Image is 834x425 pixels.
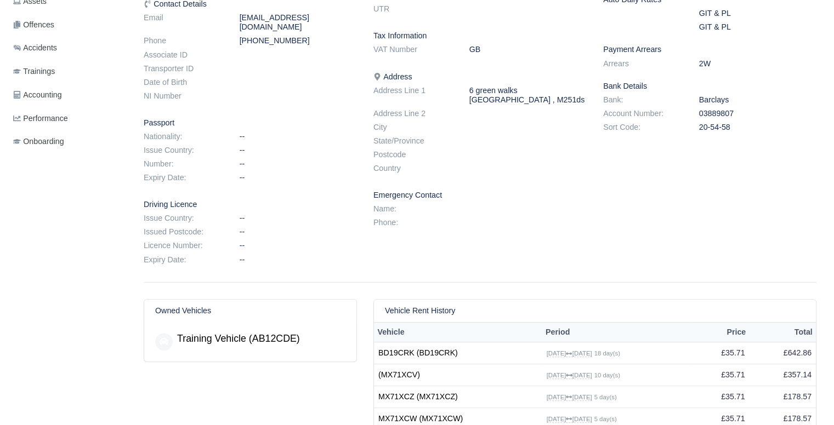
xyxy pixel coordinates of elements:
[135,241,231,250] dt: Licence Number:
[9,131,131,152] a: Onboarding
[9,37,131,59] a: Accidents
[135,146,231,155] dt: Issue Country:
[373,191,587,200] h6: Emergency Contact
[603,45,816,54] h6: Payment Arrears
[135,132,231,141] dt: Nationality:
[547,394,592,401] small: [DATE] [DATE]
[374,322,542,342] th: Vehicle
[231,132,365,141] dd: --
[9,84,131,106] a: Accounting
[135,173,231,182] dt: Expiry Date:
[13,135,64,148] span: Onboarding
[365,45,461,54] dt: VAT Number
[691,59,825,68] dd: 2W
[595,59,691,68] dt: Arrears
[365,204,461,214] dt: Name:
[547,350,592,357] small: [DATE] [DATE]
[135,214,231,223] dt: Issue Country:
[9,14,131,36] a: Offences
[365,136,461,146] dt: State/Province
[135,13,231,32] dt: Email
[547,372,592,379] small: [DATE] [DATE]
[365,86,461,105] dt: Address Line 1
[594,350,620,357] small: 18 day(s)
[461,45,595,54] dd: GB
[750,322,816,342] th: Total
[691,22,825,32] dd: GIT & PL
[542,322,691,342] th: Period
[365,150,461,159] dt: Postcode
[365,164,461,173] dt: Country
[750,342,816,364] td: £642.86
[365,218,461,227] dt: Phone:
[603,82,816,91] h6: Bank Details
[231,227,365,237] dd: --
[13,112,68,125] span: Performance
[378,412,538,425] a: MX71XCW (MX71XCW)
[691,109,825,118] dd: 03889807
[135,64,231,73] dt: Transporter ID
[13,19,54,31] span: Offences
[461,86,595,105] dd: 6 green walks [GEOGRAPHIC_DATA] , M251ds
[13,65,55,78] span: Trainings
[691,123,825,132] dd: 20-54-58
[595,95,691,105] dt: Bank:
[135,159,231,169] dt: Number:
[378,390,538,403] a: MX71XCZ (MX71XCZ)
[750,386,816,407] td: £178.57
[373,31,587,41] h6: Tax Information
[231,241,365,250] dd: --
[690,342,749,364] td: £35.71
[385,306,455,315] h6: Vehicle Rent History
[13,89,62,101] span: Accounting
[135,50,231,60] dt: Associate ID
[690,386,749,407] td: £35.71
[135,227,231,237] dt: Issued Postcode:
[594,394,616,400] small: 5 day(s)
[231,255,365,265] dd: --
[691,95,825,105] dd: Barclays
[177,333,300,344] a: Training Vehicle (AB12CDE)
[691,9,825,18] dd: GIT & PL
[690,364,749,386] td: £35.71
[365,4,461,14] dt: UTR
[595,123,691,132] dt: Sort Code:
[135,255,231,265] dt: Expiry Date:
[750,364,816,386] td: £357.14
[378,347,538,359] a: BD19CRK (BD19CRK)
[365,123,461,132] dt: City
[594,416,616,422] small: 5 day(s)
[594,372,620,378] small: 10 day(s)
[595,109,691,118] dt: Account Number:
[144,200,357,209] h6: Driving Licence
[231,173,365,182] dd: --
[365,109,461,118] dt: Address Line 2
[231,159,365,169] dd: --
[135,36,231,45] dt: Phone
[231,13,365,32] dd: [EMAIL_ADDRESS][DOMAIN_NAME]
[144,118,357,128] h6: Passport
[690,322,749,342] th: Price
[231,214,365,223] dd: --
[135,78,231,87] dt: Date of Birth
[13,42,57,54] span: Accidents
[373,72,587,82] h6: Address
[547,416,592,423] small: [DATE] [DATE]
[135,91,231,101] dt: NI Number
[779,372,834,425] iframe: Chat Widget
[231,36,365,45] dd: [PHONE_NUMBER]
[378,369,538,381] a: (MX71XCV)
[9,108,131,129] a: Performance
[231,146,365,155] dd: --
[9,61,131,82] a: Trainings
[155,306,211,315] h6: Owned Vehicles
